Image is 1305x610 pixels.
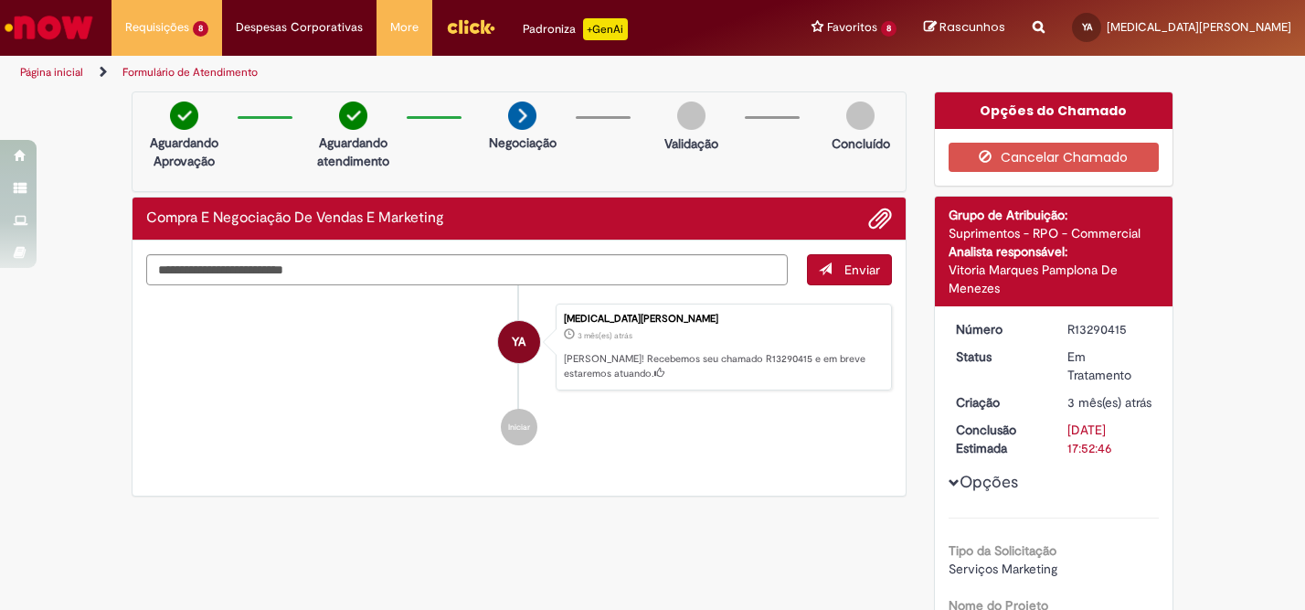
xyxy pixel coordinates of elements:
[578,330,632,341] span: 3 mês(es) atrás
[523,18,628,40] div: Padroniza
[146,304,892,391] li: Yasmin Paulino Alves
[489,134,557,152] p: Negociação
[807,254,892,285] button: Enviar
[924,19,1005,37] a: Rascunhos
[564,314,882,325] div: [MEDICAL_DATA][PERSON_NAME]
[832,134,890,153] p: Concluído
[170,102,198,130] img: check-circle-green.png
[122,65,258,80] a: Formulário de Atendimento
[942,320,1055,338] dt: Número
[2,9,96,46] img: ServiceNow
[949,242,1160,261] div: Analista responsável:
[390,18,419,37] span: More
[942,348,1055,366] dt: Status
[498,321,540,363] div: Yasmin Paulino Alves
[146,210,444,227] h2: Compra E Negociação De Vendas E Marketing Histórico de tíquete
[942,393,1055,412] dt: Criação
[578,330,632,341] time: 14/07/2025 10:52:39
[827,18,877,37] span: Favoritos
[564,352,882,380] p: [PERSON_NAME]! Recebemos seu chamado R13290415 e em breve estaremos atuando.
[1067,394,1151,411] span: 3 mês(es) atrás
[193,21,208,37] span: 8
[846,102,875,130] img: img-circle-grey.png
[146,285,892,465] ul: Histórico de tíquete
[949,542,1056,559] b: Tipo da Solicitação
[146,254,788,285] textarea: Digite sua mensagem aqui...
[508,102,536,130] img: arrow-next.png
[1067,393,1152,412] div: 14/07/2025 10:52:39
[14,56,856,90] ul: Trilhas de página
[1067,320,1152,338] div: R13290415
[939,18,1005,36] span: Rascunhos
[1067,348,1152,384] div: Em Tratamento
[935,92,1173,129] div: Opções do Chamado
[677,102,706,130] img: img-circle-grey.png
[949,561,1057,577] span: Serviços Marketing
[949,224,1160,242] div: Suprimentos - RPO - Commercial
[446,13,495,40] img: click_logo_yellow_360x200.png
[1067,421,1152,457] div: [DATE] 17:52:46
[949,206,1160,224] div: Grupo de Atribuição:
[949,143,1160,172] button: Cancelar Chamado
[844,262,880,278] span: Enviar
[583,18,628,40] p: +GenAi
[236,18,363,37] span: Despesas Corporativas
[309,134,398,170] p: Aguardando atendimento
[868,207,892,230] button: Adicionar anexos
[20,65,83,80] a: Página inicial
[1082,21,1092,33] span: YA
[1107,19,1291,35] span: [MEDICAL_DATA][PERSON_NAME]
[140,134,228,170] p: Aguardando Aprovação
[664,134,718,153] p: Validação
[1067,394,1151,411] time: 14/07/2025 10:52:39
[125,18,189,37] span: Requisições
[881,21,897,37] span: 8
[942,421,1055,457] dt: Conclusão Estimada
[339,102,367,130] img: check-circle-green.png
[512,320,525,364] span: YA
[949,261,1160,297] div: Vitoria Marques Pamplona De Menezes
